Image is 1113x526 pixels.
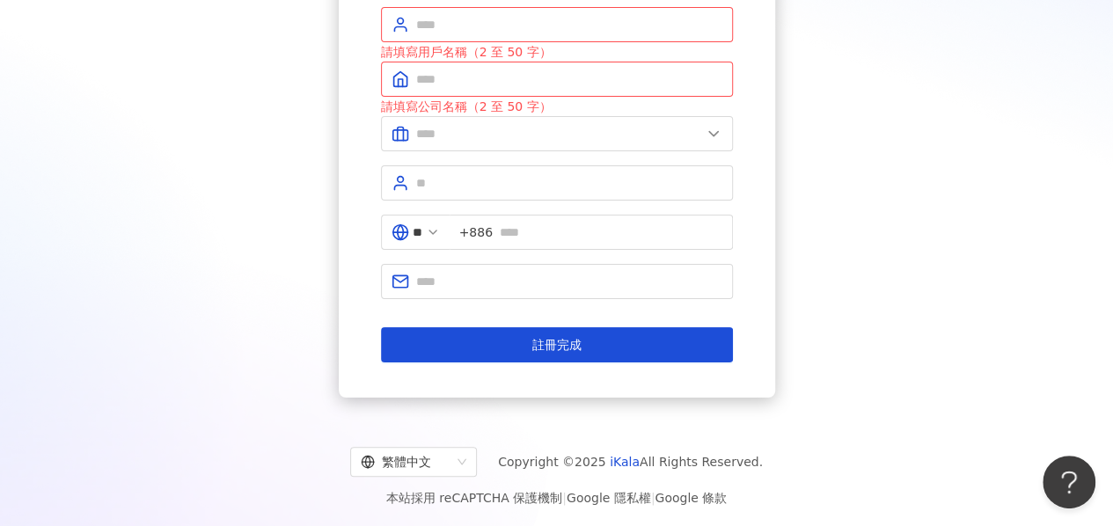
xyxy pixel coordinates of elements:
[498,451,763,472] span: Copyright © 2025 All Rights Reserved.
[610,455,640,469] a: iKala
[381,97,733,116] div: 請填寫公司名稱（2 至 50 字）
[562,491,567,505] span: |
[381,42,733,62] div: 請填寫用戶名稱（2 至 50 字）
[1043,456,1095,508] iframe: Help Scout Beacon - Open
[532,338,582,352] span: 註冊完成
[381,327,733,362] button: 註冊完成
[459,223,493,242] span: +886
[386,487,727,508] span: 本站採用 reCAPTCHA 保護機制
[567,491,651,505] a: Google 隱私權
[651,491,655,505] span: |
[361,448,450,476] div: 繁體中文
[655,491,727,505] a: Google 條款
